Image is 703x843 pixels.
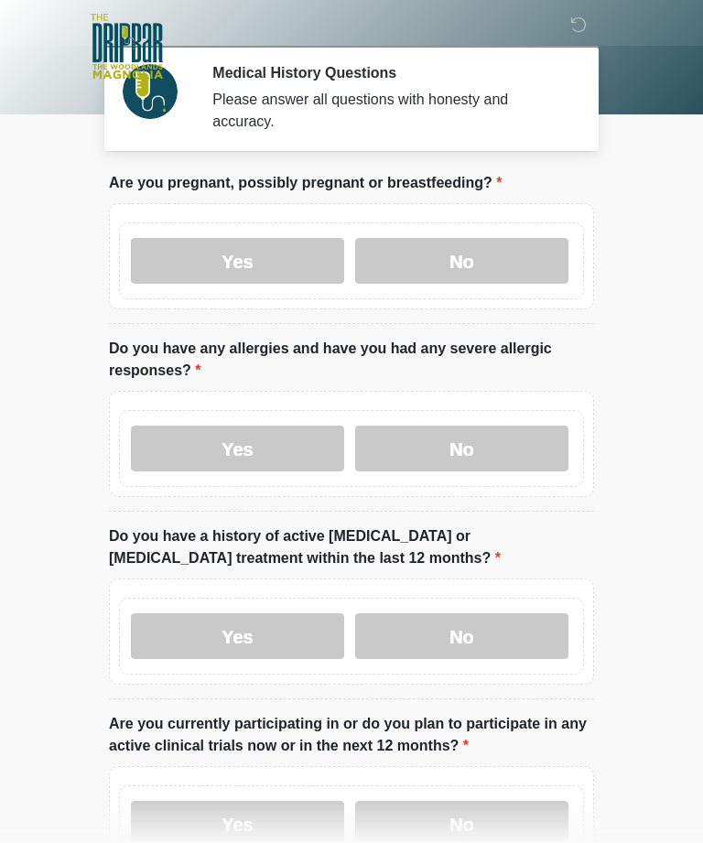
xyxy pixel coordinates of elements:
[109,172,502,194] label: Are you pregnant, possibly pregnant or breastfeeding?
[355,426,568,471] label: No
[109,713,594,757] label: Are you currently participating in or do you plan to participate in any active clinical trials no...
[131,426,344,471] label: Yes
[355,613,568,659] label: No
[91,14,163,81] img: The DripBar - Magnolia Logo
[131,613,344,659] label: Yes
[131,238,344,284] label: Yes
[109,338,594,382] label: Do you have any allergies and have you had any severe allergic responses?
[109,525,594,569] label: Do you have a history of active [MEDICAL_DATA] or [MEDICAL_DATA] treatment within the last 12 mon...
[355,238,568,284] label: No
[212,89,567,133] div: Please answer all questions with honesty and accuracy.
